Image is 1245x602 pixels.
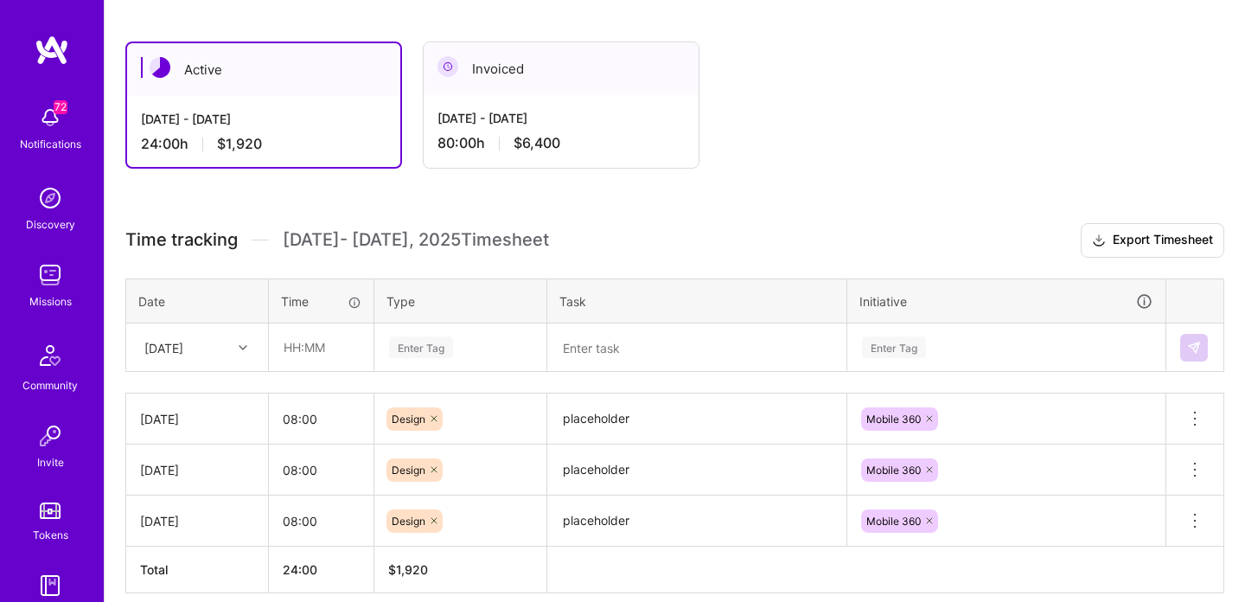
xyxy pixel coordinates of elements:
[150,57,170,78] img: Active
[37,453,64,471] div: Invite
[270,324,373,370] input: HH:MM
[392,515,425,528] span: Design
[140,410,254,428] div: [DATE]
[141,110,386,128] div: [DATE] - [DATE]
[40,503,61,519] img: tokens
[283,229,549,251] span: [DATE] - [DATE] , 2025 Timesheet
[424,42,699,95] div: Invoiced
[549,497,845,545] textarea: placeholder
[392,413,425,426] span: Design
[859,291,1153,311] div: Initiative
[549,395,845,443] textarea: placeholder
[33,419,67,453] img: Invite
[549,446,845,494] textarea: placeholder
[140,512,254,530] div: [DATE]
[239,343,247,352] i: icon Chevron
[437,56,458,77] img: Invoiced
[389,334,453,361] div: Enter Tag
[281,292,361,311] div: Time
[33,181,67,215] img: discovery
[866,515,921,528] span: Mobile 360
[392,464,425,477] span: Design
[33,100,67,135] img: bell
[54,100,67,114] span: 72
[141,135,386,153] div: 24:00 h
[388,562,428,577] span: $ 1,920
[1081,223,1224,258] button: Export Timesheet
[866,413,921,426] span: Mobile 360
[125,229,238,251] span: Time tracking
[437,109,685,127] div: [DATE] - [DATE]
[127,43,400,96] div: Active
[1187,341,1201,355] img: Submit
[35,35,69,66] img: logo
[29,292,72,311] div: Missions
[547,279,847,323] th: Task
[126,547,269,593] th: Total
[514,134,560,152] span: $6,400
[33,258,67,292] img: teamwork
[29,335,71,376] img: Community
[269,547,374,593] th: 24:00
[26,215,75,234] div: Discovery
[437,134,685,152] div: 80:00 h
[22,376,78,394] div: Community
[269,498,373,544] input: HH:MM
[866,464,921,477] span: Mobile 360
[269,396,373,442] input: HH:MM
[862,334,926,361] div: Enter Tag
[144,338,183,356] div: [DATE]
[1092,232,1106,250] i: icon Download
[217,135,262,153] span: $1,920
[269,447,373,493] input: HH:MM
[20,135,81,153] div: Notifications
[140,461,254,479] div: [DATE]
[126,279,269,323] th: Date
[33,526,68,544] div: Tokens
[374,279,547,323] th: Type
